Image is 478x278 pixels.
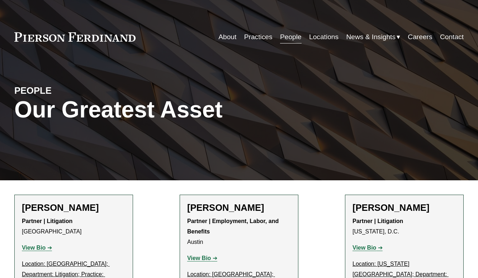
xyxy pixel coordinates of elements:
p: Austin [187,216,291,247]
strong: View Bio [352,245,376,251]
a: Practices [244,30,273,44]
span: News & Insights [346,31,396,43]
a: Locations [309,30,339,44]
h1: Our Greatest Asset [14,97,314,123]
a: About [218,30,236,44]
strong: Partner | Litigation [352,218,403,224]
strong: Partner | Litigation [22,218,72,224]
a: View Bio [187,255,217,261]
h2: [PERSON_NAME] [187,202,291,213]
strong: View Bio [22,245,46,251]
a: View Bio [352,245,383,251]
a: People [280,30,302,44]
p: [US_STATE], D.C. [352,216,456,237]
a: Contact [440,30,464,44]
a: Careers [408,30,432,44]
a: View Bio [22,245,52,251]
h2: [PERSON_NAME] [22,202,126,213]
h2: [PERSON_NAME] [352,202,456,213]
h4: PEOPLE [14,85,127,96]
strong: View Bio [187,255,211,261]
p: [GEOGRAPHIC_DATA] [22,216,126,237]
a: folder dropdown [346,30,400,44]
strong: Partner | Employment, Labor, and Benefits [187,218,280,235]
